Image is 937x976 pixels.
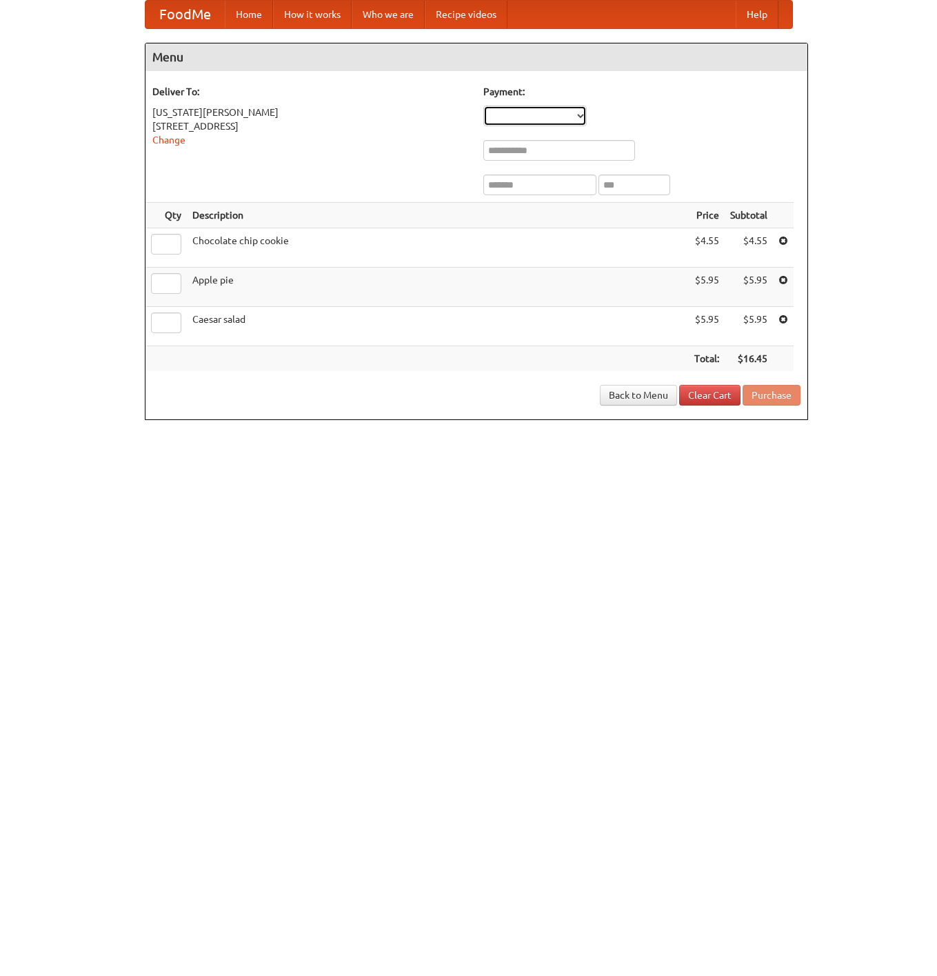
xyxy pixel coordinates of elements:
td: $5.95 [725,307,773,346]
div: [STREET_ADDRESS] [152,119,470,133]
h5: Payment: [483,85,800,99]
td: Apple pie [187,268,689,307]
a: Clear Cart [679,385,740,406]
div: [US_STATE][PERSON_NAME] [152,106,470,119]
button: Purchase [743,385,800,406]
a: Who we are [352,1,425,28]
th: Qty [145,203,187,228]
th: Subtotal [725,203,773,228]
th: $16.45 [725,346,773,372]
h4: Menu [145,43,807,71]
a: How it works [273,1,352,28]
td: $5.95 [689,268,725,307]
td: $4.55 [725,228,773,268]
a: Change [152,135,185,146]
td: $5.95 [725,268,773,307]
td: Caesar salad [187,307,689,346]
a: Recipe videos [425,1,507,28]
a: FoodMe [145,1,225,28]
th: Total: [689,346,725,372]
th: Description [187,203,689,228]
td: Chocolate chip cookie [187,228,689,268]
a: Home [225,1,273,28]
a: Help [736,1,778,28]
a: Back to Menu [600,385,677,406]
h5: Deliver To: [152,85,470,99]
th: Price [689,203,725,228]
td: $5.95 [689,307,725,346]
td: $4.55 [689,228,725,268]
